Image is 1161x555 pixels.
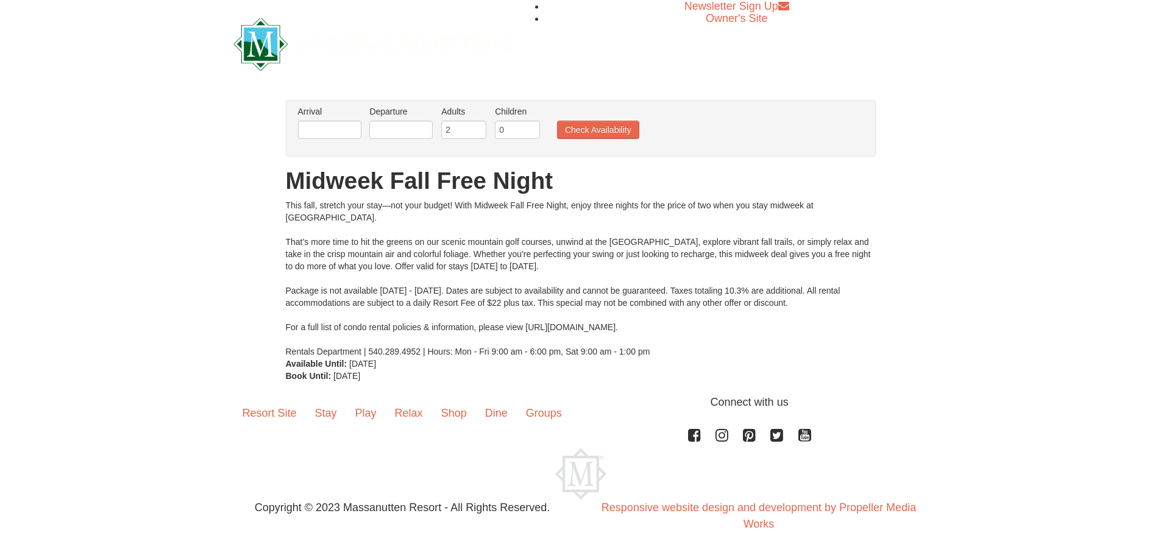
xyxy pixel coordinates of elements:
[476,394,517,432] a: Dine
[706,12,767,24] a: Owner's Site
[555,448,606,500] img: Massanutten Resort Logo
[346,394,386,432] a: Play
[333,371,360,381] span: [DATE]
[233,394,928,411] p: Connect with us
[286,169,876,193] h1: Midweek Fall Free Night
[602,501,916,530] a: Responsive website design and development by Propeller Media Works
[349,359,376,369] span: [DATE]
[298,105,361,118] label: Arrival
[557,121,639,139] button: Check Availability
[517,394,571,432] a: Groups
[286,199,876,358] div: This fall, stretch your stay—not your budget! With Midweek Fall Free Night, enjoy three nights fo...
[286,359,347,369] strong: Available Until:
[306,394,346,432] a: Stay
[233,18,513,71] img: Massanutten Resort Logo
[286,371,332,381] strong: Book Until:
[369,105,433,118] label: Departure
[495,105,540,118] label: Children
[224,500,581,516] p: Copyright © 2023 Massanutten Resort - All Rights Reserved.
[432,394,476,432] a: Shop
[233,28,513,57] a: Massanutten Resort
[233,394,306,432] a: Resort Site
[386,394,432,432] a: Relax
[441,105,486,118] label: Adults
